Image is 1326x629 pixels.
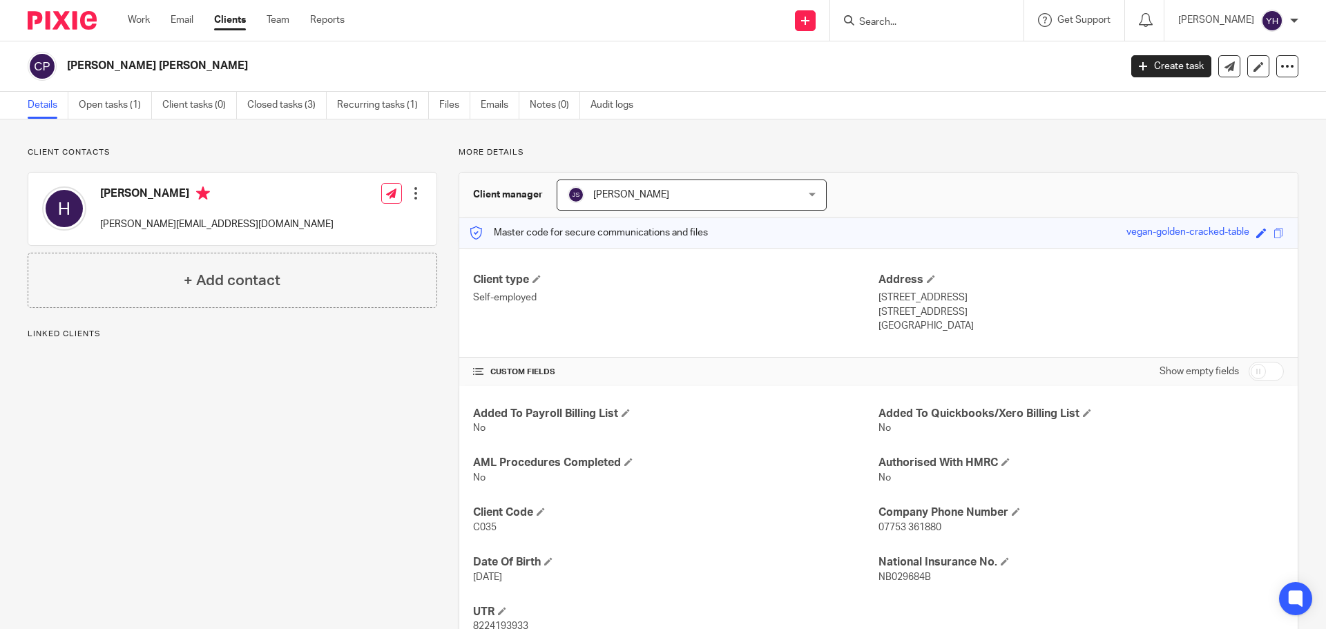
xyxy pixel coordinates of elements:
span: No [473,473,486,483]
a: Open tasks (1) [79,92,152,119]
a: Work [128,13,150,27]
a: Notes (0) [530,92,580,119]
p: [PERSON_NAME][EMAIL_ADDRESS][DOMAIN_NAME] [100,217,334,231]
span: [PERSON_NAME] [593,190,669,200]
a: Emails [481,92,519,119]
p: Master code for secure communications and files [470,226,708,240]
p: Self-employed [473,291,878,304]
a: Closed tasks (3) [247,92,327,119]
h4: + Add contact [184,270,280,291]
p: More details [459,147,1298,158]
a: Files [439,92,470,119]
h4: Added To Quickbooks/Xero Billing List [878,407,1284,421]
span: [DATE] [473,572,502,582]
span: Get Support [1057,15,1111,25]
h4: [PERSON_NAME] [100,186,334,204]
span: C035 [473,523,497,532]
h4: AML Procedures Completed [473,456,878,470]
h4: Added To Payroll Billing List [473,407,878,421]
h2: [PERSON_NAME] [PERSON_NAME] [67,59,902,73]
a: Team [267,13,289,27]
h4: National Insurance No. [878,555,1284,570]
h4: Client type [473,273,878,287]
p: [STREET_ADDRESS] [878,291,1284,304]
h4: Date Of Birth [473,555,878,570]
a: Reports [310,13,345,27]
img: svg%3E [42,186,86,231]
h3: Client manager [473,188,543,202]
h4: Client Code [473,505,878,520]
label: Show empty fields [1160,365,1239,378]
img: Pixie [28,11,97,30]
span: NB029684B [878,572,931,582]
img: svg%3E [568,186,584,203]
h4: Company Phone Number [878,505,1284,520]
i: Primary [196,186,210,200]
a: Audit logs [590,92,644,119]
h4: Authorised With HMRC [878,456,1284,470]
span: No [473,423,486,433]
input: Search [858,17,982,29]
p: [PERSON_NAME] [1178,13,1254,27]
span: 07753 361880 [878,523,941,532]
p: Linked clients [28,329,437,340]
span: No [878,423,891,433]
a: Email [171,13,193,27]
a: Client tasks (0) [162,92,237,119]
p: Client contacts [28,147,437,158]
h4: Address [878,273,1284,287]
a: Recurring tasks (1) [337,92,429,119]
h4: UTR [473,605,878,619]
h4: CUSTOM FIELDS [473,367,878,378]
img: svg%3E [1261,10,1283,32]
a: Clients [214,13,246,27]
p: [GEOGRAPHIC_DATA] [878,319,1284,333]
div: vegan-golden-cracked-table [1126,225,1249,241]
a: Create task [1131,55,1211,77]
img: svg%3E [28,52,57,81]
a: Details [28,92,68,119]
span: No [878,473,891,483]
p: [STREET_ADDRESS] [878,305,1284,319]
